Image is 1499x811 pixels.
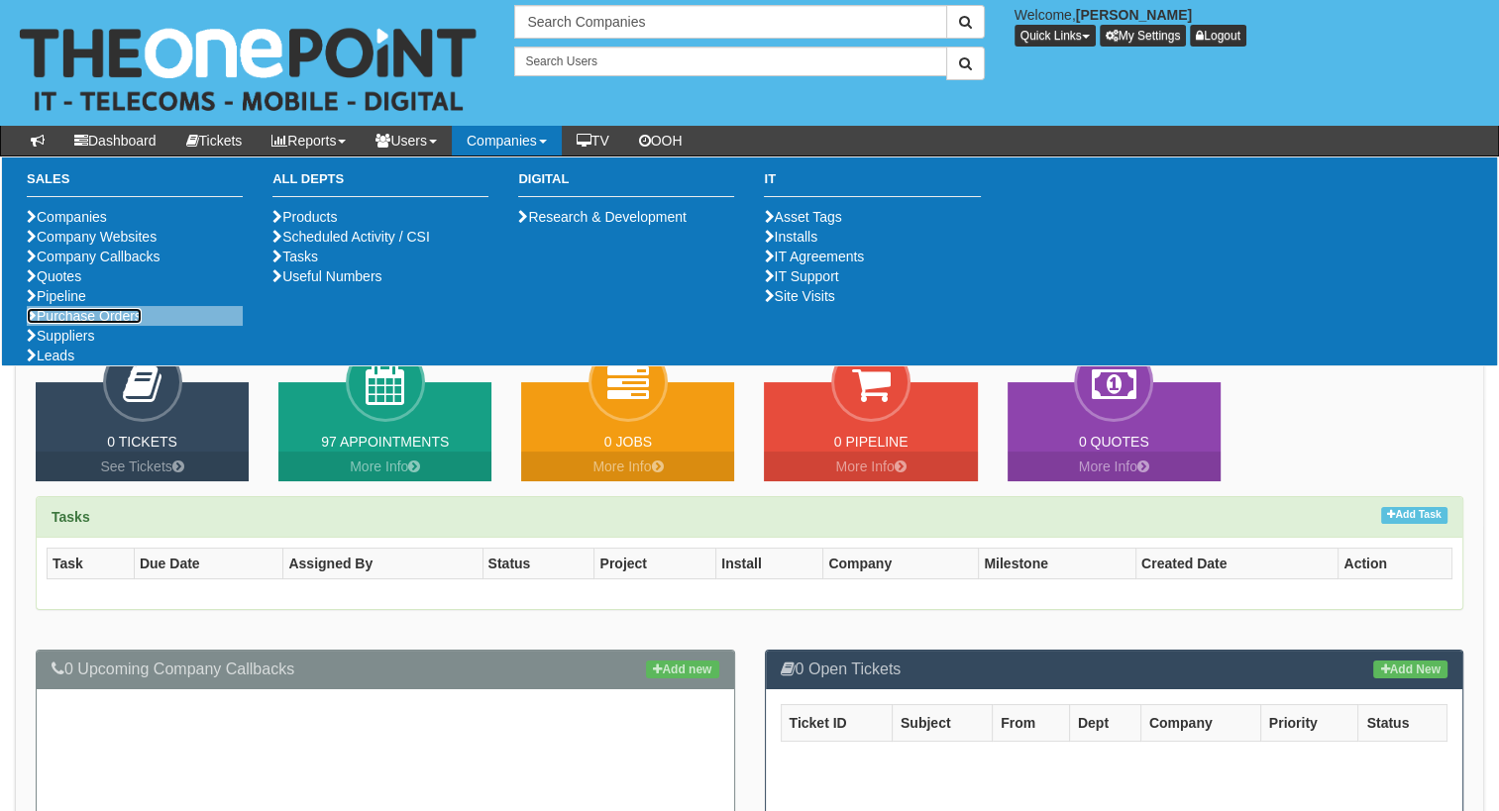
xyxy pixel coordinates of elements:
th: From [993,704,1070,741]
th: Priority [1260,704,1358,741]
a: 0 Tickets [107,434,177,450]
th: Subject [892,704,992,741]
a: See Tickets [36,452,249,481]
a: Quotes [27,268,81,284]
th: Created Date [1135,549,1338,579]
a: Products [272,209,337,225]
a: More Info [764,452,977,481]
a: 0 Quotes [1079,434,1149,450]
a: Suppliers [27,328,94,344]
a: 0 Jobs [604,434,652,450]
a: Pipeline [27,288,86,304]
strong: Tasks [52,509,90,525]
h3: All Depts [272,172,488,197]
th: Due Date [134,549,283,579]
input: Search Users [514,47,946,76]
a: Installs [764,229,817,245]
a: Companies [452,126,562,155]
a: Companies [27,209,107,225]
a: Dashboard [59,126,171,155]
th: Ticket ID [781,704,892,741]
th: Action [1338,549,1452,579]
a: Useful Numbers [272,268,381,284]
a: Research & Development [518,209,687,225]
a: More Info [278,452,491,481]
th: Company [1140,704,1260,741]
a: More Info [521,452,734,481]
h3: 0 Open Tickets [781,660,1448,678]
b: [PERSON_NAME] [1076,7,1192,23]
a: Add new [646,660,718,678]
h3: Sales [27,172,243,197]
th: Milestone [979,549,1136,579]
input: Search Companies [514,5,946,39]
th: Dept [1069,704,1140,741]
a: More Info [1008,452,1221,481]
th: Install [716,549,823,579]
a: OOH [624,126,697,155]
a: IT Support [764,268,838,284]
a: Company Callbacks [27,249,161,264]
a: TV [562,126,624,155]
a: Users [361,126,452,155]
a: Reports [257,126,361,155]
a: IT Agreements [764,249,864,264]
th: Company [823,549,979,579]
a: Add Task [1381,507,1447,524]
div: Welcome, [1000,5,1499,47]
th: Assigned By [283,549,482,579]
th: Status [1358,704,1447,741]
a: 97 Appointments [321,434,449,450]
a: My Settings [1100,25,1187,47]
a: Add New [1373,660,1447,678]
a: Company Websites [27,229,157,245]
th: Project [594,549,716,579]
h3: 0 Upcoming Company Callbacks [52,660,719,678]
a: Scheduled Activity / CSI [272,229,430,245]
h3: IT [764,172,980,197]
th: Status [482,549,594,579]
a: Tasks [272,249,318,264]
a: Site Visits [764,288,834,304]
a: Leads [27,348,74,363]
a: 0 Pipeline [834,434,909,450]
th: Task [48,549,135,579]
button: Quick Links [1015,25,1096,47]
a: Purchase Orders [27,308,142,324]
a: Asset Tags [764,209,841,225]
a: Tickets [171,126,258,155]
h3: Digital [518,172,734,197]
a: Logout [1190,25,1246,47]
